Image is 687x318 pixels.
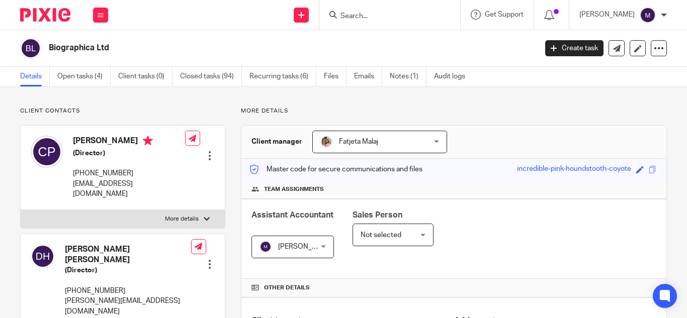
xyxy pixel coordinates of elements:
[361,232,401,239] span: Not selected
[20,67,50,86] a: Details
[118,67,173,86] a: Client tasks (0)
[324,67,347,86] a: Files
[264,185,324,193] span: Team assignments
[241,107,667,115] p: More details
[180,67,242,86] a: Closed tasks (94)
[320,136,332,148] img: MicrosoftTeams-image%20(5).png
[65,296,191,316] p: [PERSON_NAME][EMAIL_ADDRESS][DOMAIN_NAME]
[143,136,153,146] i: Primary
[20,8,70,22] img: Pixie
[517,164,631,175] div: incredible-pink-houndstooth-coyote
[264,284,310,292] span: Other details
[640,7,656,23] img: svg%3E
[20,38,41,59] img: svg%3E
[73,136,185,148] h4: [PERSON_NAME]
[579,10,635,20] p: [PERSON_NAME]
[73,168,185,178] p: [PHONE_NUMBER]
[354,67,382,86] a: Emails
[434,67,473,86] a: Audit logs
[57,67,111,86] a: Open tasks (4)
[251,211,333,219] span: Assistant Accountant
[65,286,191,296] p: [PHONE_NUMBER]
[260,241,272,253] img: svg%3E
[73,148,185,158] h5: (Director)
[20,107,225,115] p: Client contacts
[65,265,191,275] h5: (Director)
[485,11,524,18] span: Get Support
[65,244,191,266] h4: [PERSON_NAME] [PERSON_NAME]
[249,67,316,86] a: Recurring tasks (6)
[353,211,402,219] span: Sales Person
[251,137,302,147] h3: Client manager
[249,164,422,174] p: Master code for secure communications and files
[390,67,426,86] a: Notes (1)
[339,138,378,145] span: Fatjeta Malaj
[278,243,333,250] span: [PERSON_NAME]
[73,179,185,199] p: [EMAIL_ADDRESS][DOMAIN_NAME]
[545,40,604,56] a: Create task
[49,43,434,53] h2: Biographica Ltd
[339,12,430,21] input: Search
[31,244,55,268] img: svg%3E
[165,215,199,223] p: More details
[31,136,63,168] img: svg%3E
